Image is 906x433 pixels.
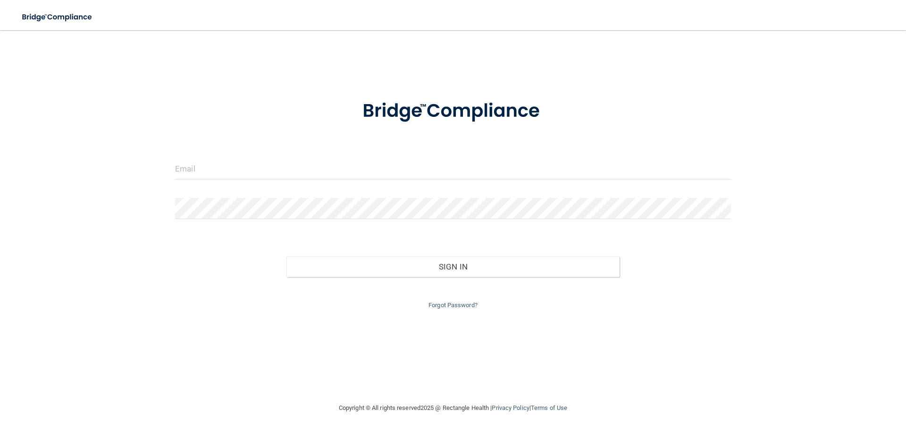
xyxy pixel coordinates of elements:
[343,87,563,136] img: bridge_compliance_login_screen.278c3ca4.svg
[492,404,529,411] a: Privacy Policy
[428,302,478,309] a: Forgot Password?
[175,158,731,180] input: Email
[281,393,625,423] div: Copyright © All rights reserved 2025 @ Rectangle Health | |
[286,256,620,277] button: Sign In
[14,8,101,27] img: bridge_compliance_login_screen.278c3ca4.svg
[531,404,567,411] a: Terms of Use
